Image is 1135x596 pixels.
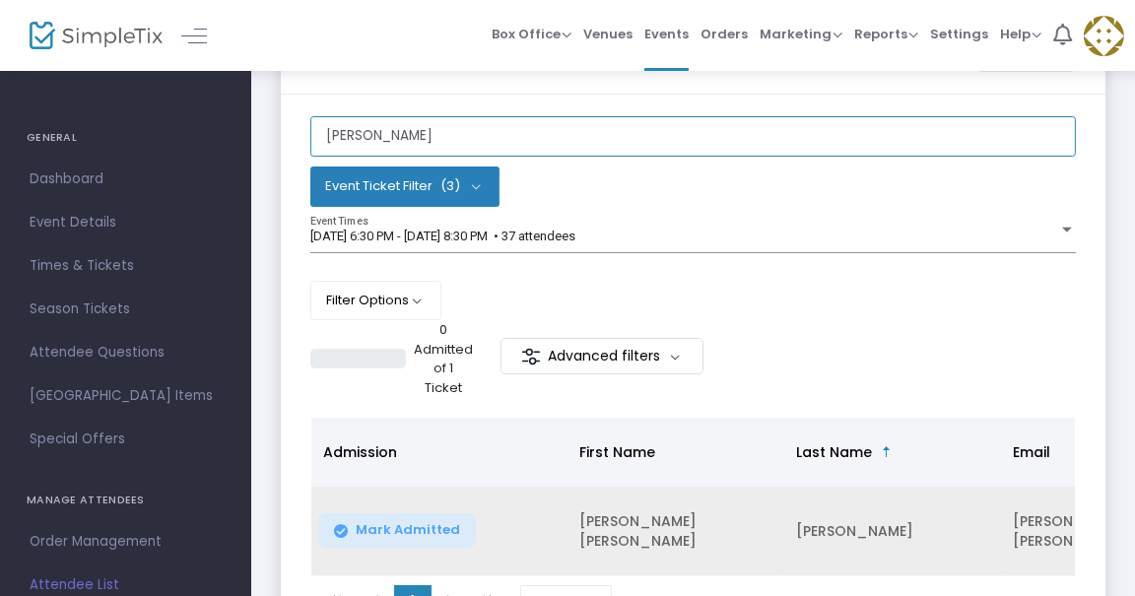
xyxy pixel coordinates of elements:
[30,529,222,555] span: Order Management
[318,513,476,548] button: Mark Admitted
[414,320,473,397] p: 0 Admitted of 1 Ticket
[930,9,988,59] span: Settings
[492,25,571,43] span: Box Office
[854,25,918,43] span: Reports
[30,210,222,235] span: Event Details
[644,9,689,59] span: Events
[356,522,460,538] span: Mark Admitted
[1000,25,1041,43] span: Help
[501,338,704,374] m-button: Advanced filters
[323,442,397,462] span: Admission
[310,116,1076,157] input: Search by name, order number, email, ip address
[311,418,1075,576] div: Data table
[579,442,655,462] span: First Name
[30,427,222,452] span: Special Offers
[310,229,575,243] span: [DATE] 6:30 PM - [DATE] 8:30 PM • 37 attendees
[27,118,225,158] h4: GENERAL
[583,9,633,59] span: Venues
[30,297,222,322] span: Season Tickets
[30,253,222,279] span: Times & Tickets
[30,340,222,365] span: Attendee Questions
[784,487,1001,576] td: [PERSON_NAME]
[310,166,500,206] button: Event Ticket Filter(3)
[440,178,460,194] span: (3)
[1013,442,1050,462] span: Email
[30,166,222,192] span: Dashboard
[310,281,441,320] button: Filter Options
[760,25,842,43] span: Marketing
[567,487,784,576] td: [PERSON_NAME] [PERSON_NAME]
[701,9,748,59] span: Orders
[27,481,225,520] h4: MANAGE ATTENDEES
[521,347,541,366] img: filter
[879,444,895,460] span: Sortable
[30,383,222,409] span: [GEOGRAPHIC_DATA] Items
[796,442,872,462] span: Last Name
